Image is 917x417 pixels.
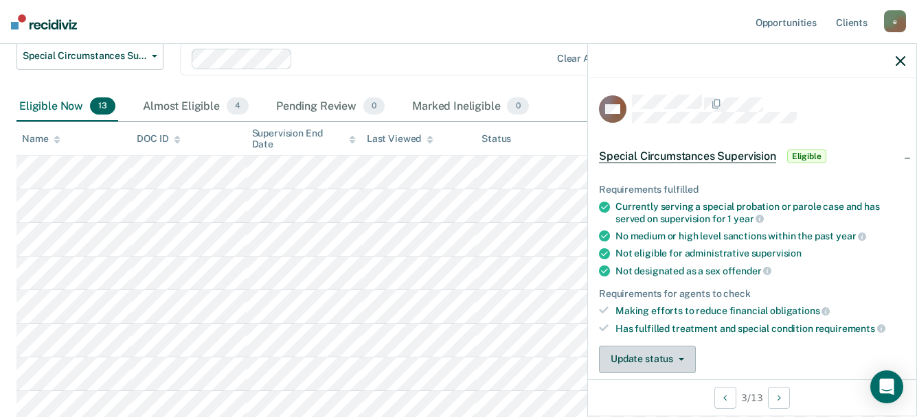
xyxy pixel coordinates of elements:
div: Requirements fulfilled [599,184,905,195]
div: No medium or high level sanctions within the past [615,230,905,242]
div: Name [22,133,60,145]
div: Last Viewed [367,133,433,145]
span: Special Circumstances Supervision [599,150,776,163]
span: supervision [751,248,802,259]
div: 3 / 13 [588,379,916,416]
div: e [884,10,906,32]
button: Next Opportunity [768,387,790,409]
img: Recidiviz [11,14,77,29]
span: requirements [815,323,885,334]
div: Currently serving a special probation or parole case and has served on supervision for 1 [615,201,905,224]
div: Not eligible for administrative [615,248,905,259]
span: 4 [227,97,249,115]
span: Special Circumstances Supervision [23,50,146,62]
span: obligations [770,305,830,316]
div: Pending Review [273,92,387,122]
span: Eligible [787,150,826,163]
button: Update status [599,346,696,373]
span: year [836,230,866,241]
div: Requirements for agents to check [599,288,905,300]
span: 0 [363,97,385,115]
div: Has fulfilled treatment and special condition [615,322,905,335]
div: Marked Ineligible [409,92,532,122]
div: Status [482,133,511,145]
span: year [734,213,764,224]
div: Clear agents [557,53,615,64]
div: Supervision End Date [252,128,356,151]
button: Previous Opportunity [714,387,736,409]
div: Not designated as a sex [615,265,905,277]
div: Special Circumstances SupervisionEligible [588,134,916,178]
span: offender [723,265,772,276]
div: Making efforts to reduce financial [615,305,905,317]
span: 0 [507,97,528,115]
div: Eligible Now [16,92,118,122]
span: 13 [90,97,115,115]
div: Almost Eligible [140,92,251,122]
div: Open Intercom Messenger [870,370,903,403]
div: DOC ID [137,133,181,145]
